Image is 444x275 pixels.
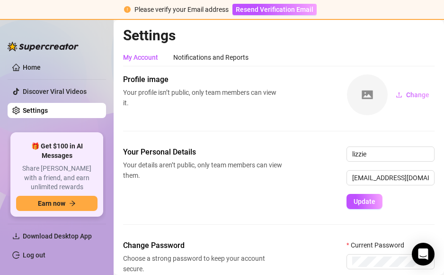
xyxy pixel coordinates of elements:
button: Earn nowarrow-right [16,196,98,211]
span: Your profile isn’t public, only team members can view it. [123,87,282,108]
span: Share [PERSON_NAME] with a friend, and earn unlimited rewards [16,164,98,192]
span: Update [354,198,375,205]
button: Update [346,194,382,209]
span: Change Password [123,240,282,251]
div: My Account [123,52,158,63]
button: Change [388,87,437,102]
div: Notifications and Reports [173,52,249,63]
label: Current Password [346,240,410,250]
a: Home [23,64,41,71]
button: Resend Verification Email [232,4,317,15]
span: 🎁 Get $100 in AI Messages [16,142,98,160]
div: Please verify your Email address [134,4,229,15]
span: upload [396,92,402,98]
img: square-placeholder.png [347,74,388,115]
span: Your details aren’t public, only team members can view them. [123,160,282,181]
span: download [12,232,20,240]
span: Change [406,91,429,99]
img: logo-BBDzfeDw.svg [8,42,79,51]
span: arrow-right [69,200,76,207]
span: Earn now [38,200,65,207]
span: Profile image [123,74,282,85]
a: Discover Viral Videos [23,88,87,95]
span: Your Personal Details [123,147,282,158]
h2: Settings [123,27,435,45]
span: exclamation-circle [124,6,131,13]
span: Download Desktop App [23,232,92,240]
div: Open Intercom Messenger [412,243,435,266]
span: Resend Verification Email [236,6,313,13]
input: Current Password [352,257,420,267]
input: Enter name [346,147,435,162]
a: Settings [23,107,48,114]
span: Choose a strong password to keep your account secure. [123,253,282,274]
input: Enter new email [346,170,435,185]
a: Log out [23,251,45,259]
